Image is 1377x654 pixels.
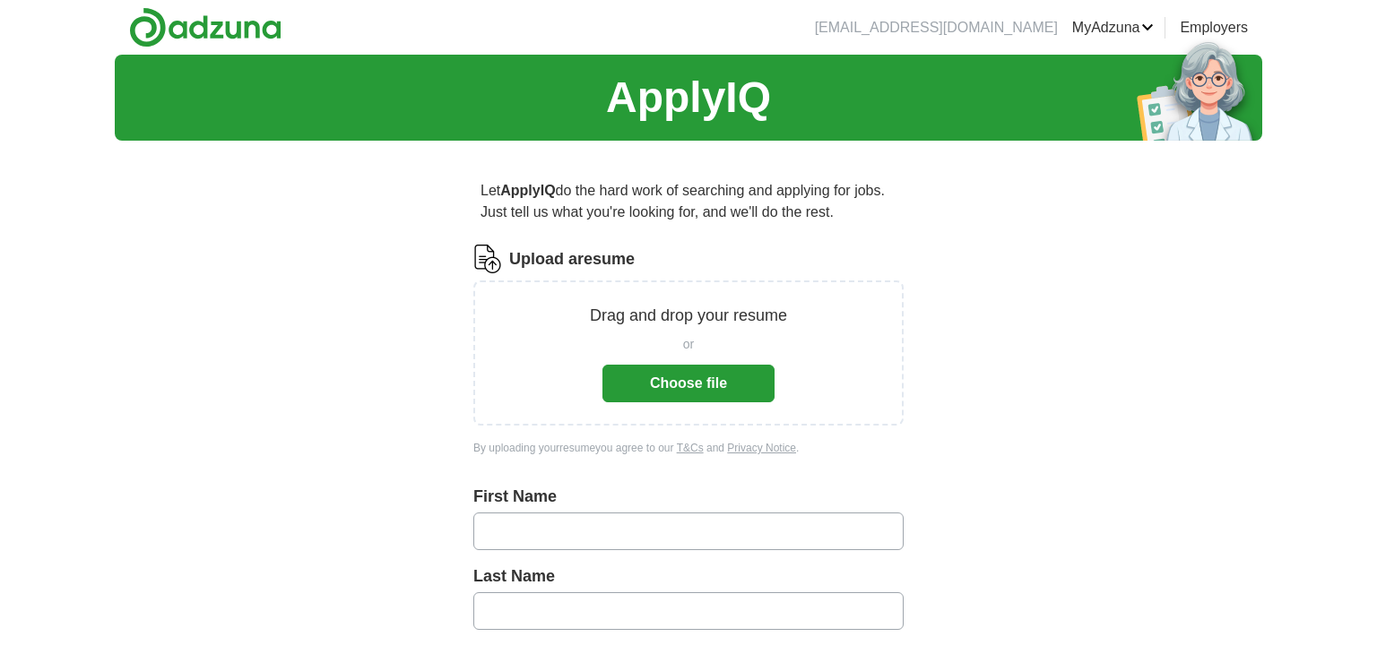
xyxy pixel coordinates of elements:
[1180,17,1248,39] a: Employers
[473,485,904,509] label: First Name
[473,440,904,456] div: By uploading your resume you agree to our and .
[473,564,904,589] label: Last Name
[500,183,555,198] strong: ApplyIQ
[473,173,904,230] p: Let do the hard work of searching and applying for jobs. Just tell us what you're looking for, an...
[590,304,787,328] p: Drag and drop your resume
[815,17,1058,39] li: [EMAIL_ADDRESS][DOMAIN_NAME]
[727,442,796,454] a: Privacy Notice
[683,335,694,354] span: or
[606,65,771,130] h1: ApplyIQ
[473,245,502,273] img: CV Icon
[1072,17,1155,39] a: MyAdzuna
[509,247,635,271] label: Upload a resume
[677,442,704,454] a: T&Cs
[129,7,281,47] img: Adzuna logo
[602,365,775,402] button: Choose file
